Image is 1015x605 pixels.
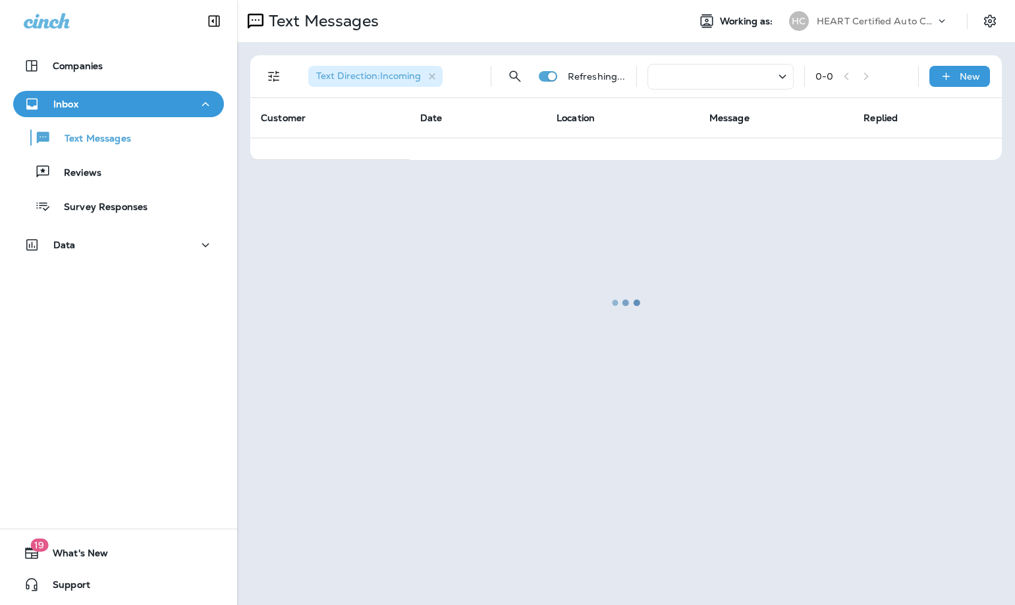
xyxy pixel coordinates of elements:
[13,91,224,117] button: Inbox
[51,167,101,180] p: Reviews
[13,540,224,566] button: 19What's New
[13,571,224,598] button: Support
[196,8,233,34] button: Collapse Sidebar
[13,124,224,151] button: Text Messages
[960,71,980,82] p: New
[40,548,108,564] span: What's New
[53,61,103,71] p: Companies
[51,201,148,214] p: Survey Responses
[13,192,224,220] button: Survey Responses
[13,53,224,79] button: Companies
[13,158,224,186] button: Reviews
[13,232,224,258] button: Data
[40,579,90,595] span: Support
[30,539,48,552] span: 19
[53,99,78,109] p: Inbox
[51,133,131,145] p: Text Messages
[53,240,76,250] p: Data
